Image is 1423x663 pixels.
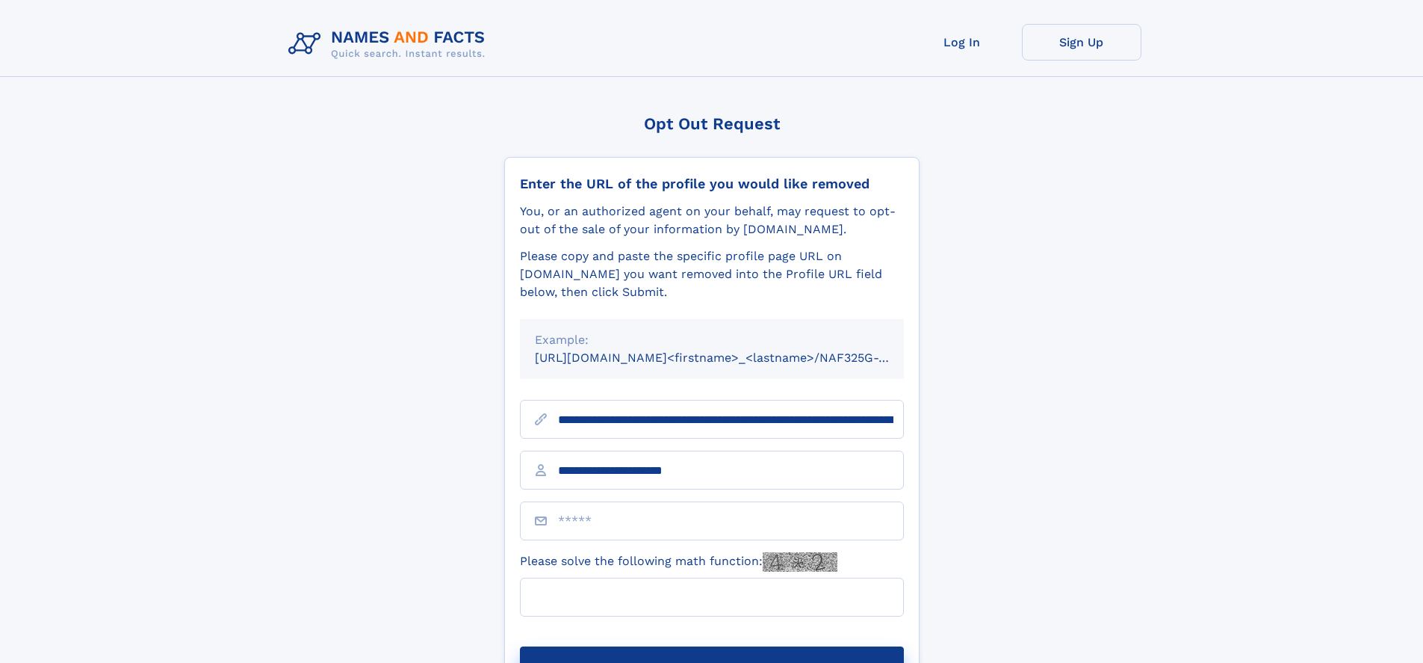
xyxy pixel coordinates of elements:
[535,351,932,365] small: [URL][DOMAIN_NAME]<firstname>_<lastname>/NAF325G-xxxxxxxx
[520,247,904,301] div: Please copy and paste the specific profile page URL on [DOMAIN_NAME] you want removed into the Pr...
[902,24,1022,61] a: Log In
[520,176,904,192] div: Enter the URL of the profile you would like removed
[504,114,920,133] div: Opt Out Request
[535,331,889,349] div: Example:
[1022,24,1141,61] a: Sign Up
[520,203,904,238] div: You, or an authorized agent on your behalf, may request to opt-out of the sale of your informatio...
[282,24,497,64] img: Logo Names and Facts
[520,552,837,572] label: Please solve the following math function:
